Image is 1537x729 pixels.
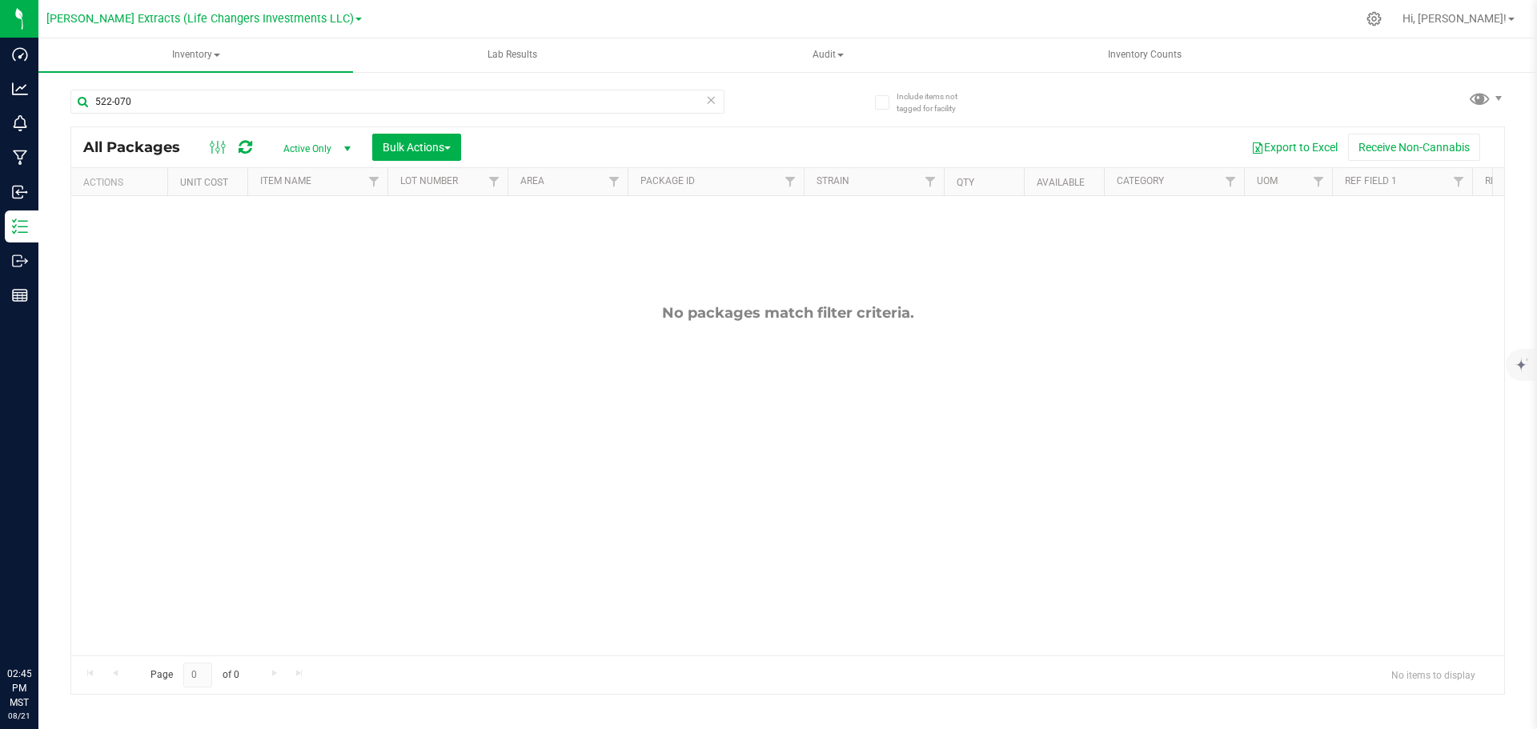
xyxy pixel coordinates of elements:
iframe: Resource center unread badge [47,599,66,618]
a: Inventory [38,38,353,72]
button: Receive Non-Cannabis [1348,134,1480,161]
inline-svg: Dashboard [12,46,28,62]
inline-svg: Monitoring [12,115,28,131]
a: Qty [957,177,974,188]
a: Filter [361,168,387,195]
div: No packages match filter criteria. [71,304,1504,322]
inline-svg: Manufacturing [12,150,28,166]
span: [PERSON_NAME] Extracts (Life Changers Investments LLC) [46,12,354,26]
a: Lot Number [400,175,458,186]
a: Ref Field 1 [1345,175,1397,186]
input: Search Package ID, Item Name, SKU, Lot or Part Number... [70,90,724,114]
span: Include items not tagged for facility [897,90,977,114]
a: Category [1117,175,1164,186]
a: Filter [1446,168,1472,195]
span: Lab Results [466,48,559,62]
inline-svg: Inbound [12,184,28,200]
a: Audit [671,38,985,72]
a: Filter [601,168,628,195]
a: Filter [917,168,944,195]
span: Bulk Actions [383,141,451,154]
a: UOM [1257,175,1278,186]
a: Lab Results [355,38,669,72]
a: Inventory Counts [987,38,1302,72]
a: Filter [777,168,804,195]
div: Actions [83,177,161,188]
iframe: Resource center [16,601,64,649]
button: Bulk Actions [372,134,461,161]
inline-svg: Outbound [12,253,28,269]
a: Filter [481,168,508,195]
a: Unit Cost [180,177,228,188]
inline-svg: Analytics [12,81,28,97]
inline-svg: Reports [12,287,28,303]
a: Area [520,175,544,186]
span: All Packages [83,138,196,156]
p: 08/21 [7,710,31,722]
span: Audit [672,39,985,71]
button: Export to Excel [1241,134,1348,161]
span: Hi, [PERSON_NAME]! [1403,12,1507,25]
span: Clear [705,90,716,110]
a: Filter [1218,168,1244,195]
a: Available [1037,177,1085,188]
span: Page of 0 [137,663,252,687]
a: Package ID [640,175,695,186]
span: No items to display [1378,663,1488,687]
a: Filter [1306,168,1332,195]
a: Strain [817,175,849,186]
a: Item Name [260,175,311,186]
inline-svg: Inventory [12,218,28,234]
a: Ref Field 2 [1485,175,1537,186]
div: Manage settings [1364,11,1384,26]
span: Inventory Counts [1086,48,1203,62]
p: 02:45 PM MST [7,667,31,710]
